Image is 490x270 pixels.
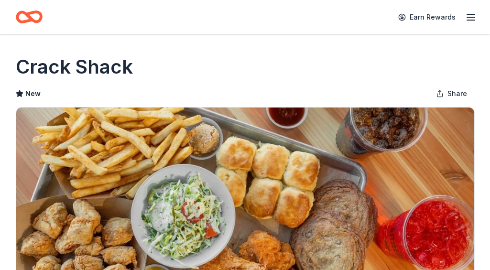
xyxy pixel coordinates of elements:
[428,84,475,103] button: Share
[25,88,41,99] span: New
[16,6,43,28] a: Home
[447,88,467,99] span: Share
[16,54,133,80] h1: Crack Shack
[392,9,461,26] a: Earn Rewards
